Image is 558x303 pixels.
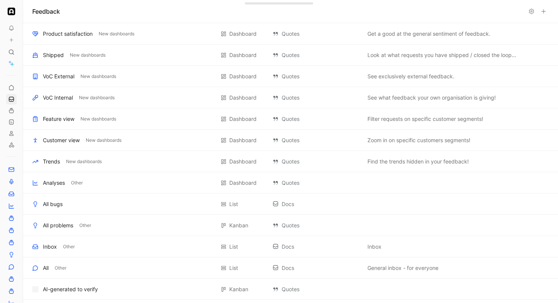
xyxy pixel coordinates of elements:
div: Quotes [273,221,360,230]
button: Other [61,243,76,250]
button: Find the trends hidden in your feedback! [366,157,470,166]
div: Quotes [273,51,360,60]
div: Quotes [273,285,360,294]
div: VoC ExternalNew dashboardsDashboard QuotesSee exclusively external feedback.View actions [23,66,558,87]
div: VoC Internal [43,93,73,102]
span: See exclusively external feedback. [367,72,454,81]
h1: Feedback [32,7,60,16]
div: Customer view [43,136,80,145]
span: Other [79,222,91,229]
button: New dashboards [84,137,123,144]
span: Filter requests on specific customer segments! [367,114,483,124]
div: Quotes [273,29,360,38]
div: All bugs [43,200,63,209]
div: AllOtherList DocsGeneral inbox - for everyoneView actions [23,257,558,279]
div: Customer viewNew dashboardsDashboard QuotesZoom in on specific customers segments!View actions [23,130,558,151]
div: Product satisfaction [43,29,93,38]
button: Other [69,179,84,186]
button: General inbox - for everyone [366,263,440,273]
div: Dashboard [229,51,257,60]
span: Other [71,179,83,187]
img: Ada [8,8,15,15]
span: General inbox - for everyone [367,263,438,273]
div: Dashboard [229,157,257,166]
button: New dashboards [77,94,116,101]
div: TrendsNew dashboardsDashboard QuotesFind the trends hidden in your feedback!View actions [23,151,558,172]
span: New dashboards [99,30,134,38]
button: See what feedback your own organisation is giving! [366,93,497,102]
span: New dashboards [80,73,116,80]
div: All problemsOtherKanban QuotesView actions [23,215,558,236]
div: All [43,263,49,273]
div: Docs [273,242,360,251]
button: Inbox [366,242,383,251]
button: New dashboards [68,52,107,59]
button: Zoom in on specific customers segments! [366,136,472,145]
div: Feature view [43,114,74,124]
div: Feature viewNew dashboardsDashboard QuotesFilter requests on specific customer segments!View actions [23,108,558,130]
div: Inbox [43,242,57,251]
span: Look at what requests you have shipped / closed the loop on! [367,51,517,60]
div: Dashboard [229,72,257,81]
button: Get a good at the general sentiment of feedback. [366,29,492,38]
span: New dashboards [80,115,116,123]
div: Docs [273,263,360,273]
div: Kanban [229,221,248,230]
span: New dashboards [70,51,106,59]
div: Quotes [273,178,360,187]
span: See what feedback your own organisation is giving! [367,93,496,102]
div: Quotes [273,93,360,102]
div: Quotes [273,157,360,166]
div: Dashboard [229,29,257,38]
button: New dashboards [79,116,118,122]
span: New dashboards [79,94,115,102]
span: Other [63,243,75,251]
div: InboxOtherList DocsInboxView actions [23,236,558,257]
div: Quotes [273,136,360,145]
span: Find the trends hidden in your feedback! [367,157,469,166]
div: Dashboard [229,114,257,124]
div: Trends [43,157,60,166]
div: ShippedNew dashboardsDashboard QuotesLook at what requests you have shipped / closed the loop on!... [23,44,558,66]
span: Other [55,264,66,272]
div: AI-generated to verify [43,285,98,294]
div: Product satisfactionNew dashboardsDashboard QuotesGet a good at the general sentiment of feedback... [23,23,558,44]
span: Zoom in on specific customers segments! [367,136,470,145]
span: Get a good at the general sentiment of feedback. [367,29,490,38]
div: All problems [43,221,73,230]
button: Look at what requests you have shipped / closed the loop on! [366,51,518,60]
button: New dashboards [65,158,103,165]
div: VoC External [43,72,74,81]
div: AnalysesOtherDashboard QuotesView actions [23,172,558,194]
div: Dashboard [229,136,257,145]
div: Quotes [273,72,360,81]
div: Analyses [43,178,65,187]
button: Other [53,265,68,271]
div: Docs [273,200,360,209]
div: List [229,263,238,273]
button: New dashboards [97,30,136,37]
div: AI-generated to verifyKanban QuotesView actions [23,279,558,300]
span: Inbox [367,242,381,251]
button: Other [78,222,93,229]
div: Quotes [273,114,360,124]
div: Dashboard [229,93,257,102]
span: New dashboards [86,136,121,144]
div: Dashboard [229,178,257,187]
div: VoC InternalNew dashboardsDashboard QuotesSee what feedback your own organisation is giving!View ... [23,87,558,108]
div: List [229,242,238,251]
button: See exclusively external feedback. [366,72,456,81]
div: All bugsList DocsView actions [23,194,558,215]
div: Kanban [229,285,248,294]
button: Ada [6,6,17,17]
div: List [229,200,238,209]
button: Filter requests on specific customer segments! [366,114,485,124]
div: Shipped [43,51,64,60]
span: New dashboards [66,158,102,165]
button: New dashboards [79,73,118,80]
